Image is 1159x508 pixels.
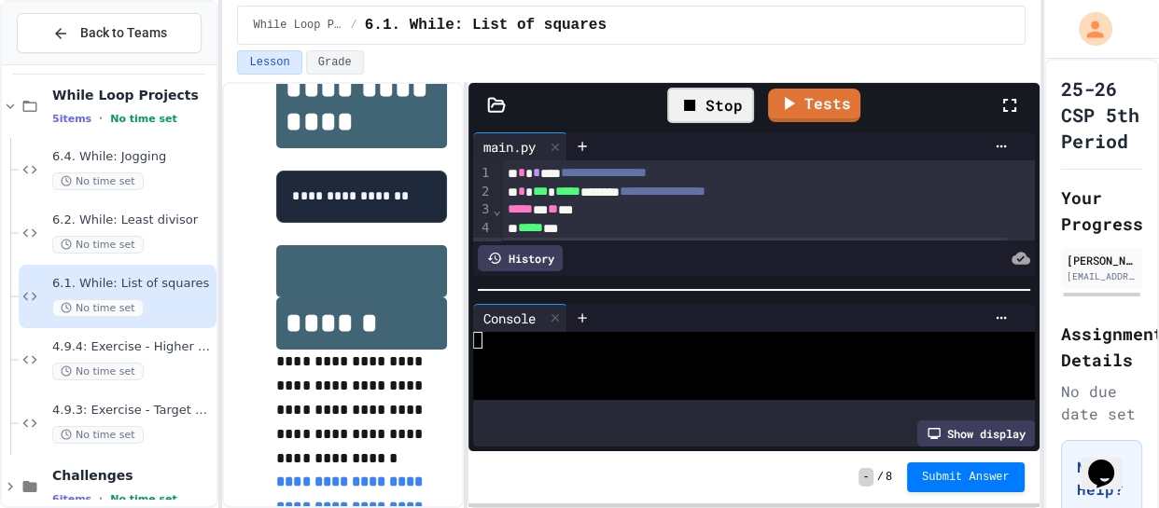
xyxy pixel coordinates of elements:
div: History [478,245,563,271]
span: • [99,491,103,506]
span: 4.9.3: Exercise - Target Sum [52,403,213,419]
div: 2 [473,183,492,201]
div: 5 [473,238,492,256]
span: No time set [52,299,144,317]
div: 1 [473,164,492,183]
span: 5 items [52,113,91,125]
span: No time set [110,493,177,505]
div: Show display [917,420,1035,446]
h2: Assignment Details [1061,321,1142,373]
span: While Loop Projects [52,87,213,103]
div: 3 [473,200,492,219]
a: Tests [768,89,860,122]
div: main.py [473,137,544,157]
span: No time set [52,363,144,380]
span: 6 items [52,493,91,505]
div: 4 [473,219,492,238]
span: No time set [110,113,177,125]
div: Console [473,304,567,332]
span: While Loop Projects [253,18,342,33]
span: Fold line [492,202,501,217]
div: My Account [1059,7,1117,50]
div: No due date set [1061,380,1142,425]
div: Console [473,309,544,328]
span: No time set [52,236,144,254]
span: Challenges [52,467,213,484]
span: 4.9.4: Exercise - Higher or Lower I [52,339,213,355]
button: Back to Teams [17,13,202,53]
div: [EMAIL_ADDRESS][DOMAIN_NAME] [1067,269,1137,283]
span: Submit Answer [922,470,1010,485]
div: Stop [667,88,754,123]
div: main.py [473,132,567,160]
h1: 25-26 CSP 5th Period [1061,76,1142,154]
h3: Need Help? [1077,456,1126,501]
span: 6.1. While: List of squares [52,276,213,292]
span: 8 [886,470,892,485]
button: Submit Answer [907,462,1025,492]
div: [PERSON_NAME] Sierra [1067,252,1137,268]
span: - [859,468,873,487]
span: / [350,18,356,33]
button: Grade [306,50,364,75]
span: 6.4. While: Jogging [52,149,213,165]
span: No time set [52,426,144,444]
iframe: chat widget [1081,433,1140,489]
h2: Your Progress [1061,185,1142,237]
span: / [877,470,884,485]
span: Back to Teams [80,23,167,43]
span: 6.2. While: Least divisor [52,213,213,228]
span: • [99,111,103,126]
button: Lesson [237,50,301,75]
span: No time set [52,172,144,190]
span: 6.1. While: List of squares [365,14,607,36]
